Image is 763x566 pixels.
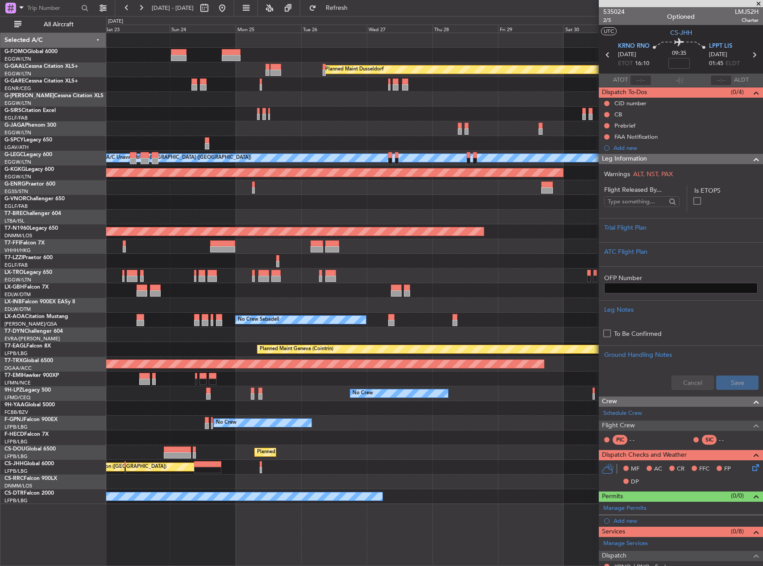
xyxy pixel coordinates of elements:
[4,497,28,504] a: LFPB/LBG
[4,174,31,180] a: EGGW/LTN
[602,492,623,502] span: Permits
[4,270,24,275] span: LX-TRO
[4,446,25,452] span: CS-DOU
[4,123,56,128] a: G-JAGAPhenom 300
[4,285,24,290] span: LX-GBH
[694,186,758,195] label: Is ETOPS
[4,49,58,54] a: G-FOMOGlobal 6000
[699,465,709,474] span: FFC
[432,25,498,33] div: Thu 28
[670,28,692,37] span: CS-JHH
[4,424,28,430] a: LFPB/LBG
[614,122,635,129] div: Prebrief
[4,64,25,69] span: G-GAAL
[257,446,398,459] div: Planned Maint [GEOGRAPHIC_DATA] ([GEOGRAPHIC_DATA])
[724,465,731,474] span: FP
[4,270,52,275] a: LX-TROLegacy 650
[104,25,170,33] div: Sat 23
[4,196,26,202] span: G-VNOR
[4,329,25,334] span: T7-DYN
[613,435,627,445] div: PIC
[604,185,680,194] span: Flight Released By...
[603,17,625,24] span: 2/5
[4,240,20,246] span: T7-FFI
[108,18,123,25] div: [DATE]
[633,170,673,178] span: ALT, NST, PAX
[4,78,25,84] span: G-GARE
[614,517,759,525] div: Add new
[604,223,758,232] div: Trial Flight Plan
[4,218,25,224] a: LTBA/ISL
[735,7,759,17] span: LMJ52H
[170,25,235,33] div: Sun 24
[305,1,358,15] button: Refresh
[4,70,31,77] a: EGGW/LTN
[602,421,635,431] span: Flight Crew
[4,314,25,319] span: LX-AOA
[603,409,642,418] a: Schedule Crew
[352,387,373,400] div: No Crew
[4,247,31,254] a: VHHH/HKG
[4,78,78,84] a: G-GARECessna Citation XLS+
[672,49,686,58] span: 09:35
[498,25,564,33] div: Fri 29
[4,299,75,305] a: LX-INBFalcon 900EX EASy II
[4,159,31,165] a: EGGW/LTN
[614,99,647,107] div: CID number
[4,438,28,445] a: LFPB/LBG
[731,87,744,97] span: (0/4)
[4,343,26,349] span: T7-EAGL
[4,321,57,327] a: [PERSON_NAME]/QSA
[614,144,759,152] div: Add new
[4,373,22,378] span: T7-EMI
[4,115,28,121] a: EGLF/FAB
[4,453,28,460] a: LFPB/LBG
[603,504,647,513] a: Manage Permits
[4,64,78,69] a: G-GAALCessna Citation XLS+
[4,108,56,113] a: G-SIRSCitation Excel
[677,465,684,474] span: CR
[4,211,61,216] a: T7-BREChallenger 604
[4,137,24,143] span: G-SPCY
[604,305,758,314] div: Leg Notes
[4,226,58,231] a: T7-N1960Legacy 650
[604,273,758,283] label: OFP Number
[4,432,24,437] span: F-HECD
[4,167,54,172] a: G-KGKGLegacy 600
[236,25,301,33] div: Mon 25
[4,373,59,378] a: T7-EMIHawker 900XP
[4,329,63,334] a: T7-DYNChallenger 604
[635,59,649,68] span: 16:10
[4,388,22,393] span: 9H-LPZ
[4,335,60,342] a: EVRA/[PERSON_NAME]
[4,417,24,422] span: F-GPNJ
[27,1,79,15] input: Trip Number
[604,247,758,256] div: ATC Flight Plan
[367,25,432,33] div: Wed 27
[735,17,759,24] span: Charter
[4,446,56,452] a: CS-DOUGlobal 6500
[734,76,749,85] span: ALDT
[4,152,52,157] a: G-LEGCLegacy 600
[630,436,650,444] div: - -
[4,93,104,99] a: G-[PERSON_NAME]Cessna Citation XLS
[631,478,639,487] span: DP
[654,465,662,474] span: AC
[4,314,68,319] a: LX-AOACitation Mustang
[602,87,647,98] span: Dispatch To-Dos
[4,196,65,202] a: G-VNORChallenger 650
[603,539,648,548] a: Manage Services
[60,460,166,474] div: Planned Maint London ([GEOGRAPHIC_DATA])
[106,151,251,165] div: A/C Unavailable [GEOGRAPHIC_DATA] ([GEOGRAPHIC_DATA])
[4,108,21,113] span: G-SIRS
[564,25,629,33] div: Sat 30
[4,402,55,408] a: 9H-YAAGlobal 5000
[731,527,744,536] span: (0/8)
[4,461,54,467] a: CS-JHHGlobal 6000
[4,409,28,416] a: FCBB/BZV
[4,358,53,364] a: T7-TRXGlobal 6500
[4,491,24,496] span: CS-DTR
[602,397,617,407] span: Crew
[325,63,384,76] div: Planned Maint Dusseldorf
[4,226,29,231] span: T7-N1960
